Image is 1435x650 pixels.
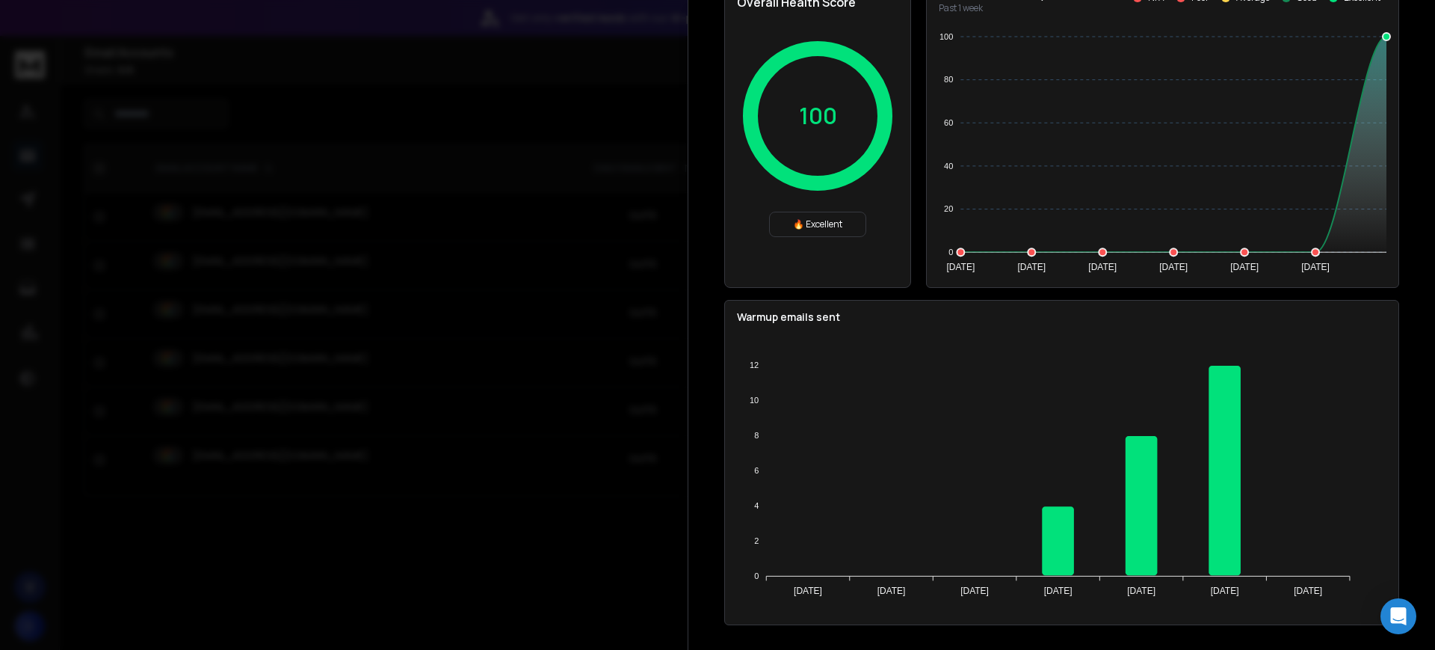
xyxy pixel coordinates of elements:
[799,102,837,129] p: 100
[750,361,759,370] tspan: 12
[1088,262,1117,272] tspan: [DATE]
[1211,586,1239,596] tspan: [DATE]
[754,466,759,475] tspan: 6
[1380,598,1416,634] div: Open Intercom Messenger
[737,310,1386,325] p: Warmup emails sent
[754,431,759,440] tspan: 8
[1230,262,1259,272] tspan: [DATE]
[1017,262,1046,272] tspan: [DATE]
[750,396,759,405] tspan: 10
[939,2,1046,14] p: Past 1 week
[939,32,953,41] tspan: 100
[944,118,953,127] tspan: 60
[1294,586,1322,596] tspan: [DATE]
[944,75,953,84] tspan: 80
[1127,586,1155,596] tspan: [DATE]
[1159,262,1188,272] tspan: [DATE]
[946,262,975,272] tspan: [DATE]
[877,586,906,596] tspan: [DATE]
[1301,262,1330,272] tspan: [DATE]
[754,536,759,545] tspan: 2
[960,586,989,596] tspan: [DATE]
[754,501,759,510] tspan: 4
[754,571,759,580] tspan: 0
[948,248,953,257] tspan: 0
[769,212,866,237] div: 🔥 Excellent
[794,586,822,596] tspan: [DATE]
[944,162,953,171] tspan: 40
[944,204,953,213] tspan: 20
[1044,586,1073,596] tspan: [DATE]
